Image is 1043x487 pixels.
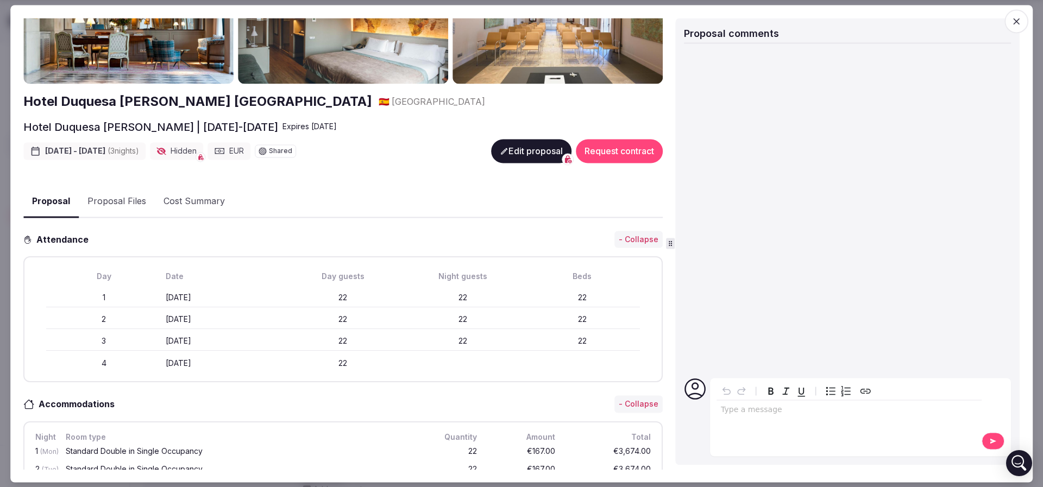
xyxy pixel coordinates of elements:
[488,431,557,443] div: Amount
[525,293,640,303] div: 22
[150,142,203,160] div: Hidden
[566,463,653,477] div: €3,674.00
[405,336,520,347] div: 22
[488,445,557,459] div: €167.00
[23,93,372,111] a: Hotel Duquesa [PERSON_NAME] [GEOGRAPHIC_DATA]
[64,431,418,443] div: Room type
[794,383,809,399] button: Underline
[684,28,779,39] span: Proposal comments
[46,358,161,369] div: 4
[379,96,389,107] button: 🇪🇸
[208,142,250,160] div: EUR
[379,96,389,107] span: 🇪🇸
[46,293,161,303] div: 1
[108,146,139,155] span: ( 3 night s )
[33,445,55,459] div: 1
[763,383,778,399] button: Bold
[286,358,401,369] div: 22
[525,271,640,282] div: Beds
[40,447,59,456] span: (Mon)
[614,231,663,248] button: - Collapse
[23,186,79,218] button: Proposal
[286,336,401,347] div: 22
[491,139,571,163] button: Edit proposal
[427,445,479,459] div: 22
[427,431,479,443] div: Quantity
[23,119,278,135] h2: Hotel Duquesa [PERSON_NAME] | [DATE]-[DATE]
[33,463,55,477] div: 2
[566,431,653,443] div: Total
[269,148,292,154] span: Shared
[282,121,337,132] div: Expire s [DATE]
[614,396,663,413] button: - Collapse
[286,293,401,303] div: 22
[488,463,557,477] div: €167.00
[46,314,161,325] div: 2
[566,445,653,459] div: €3,674.00
[33,431,55,443] div: Night
[838,383,853,399] button: Numbered list
[525,336,640,347] div: 22
[166,358,281,369] div: [DATE]
[427,463,479,477] div: 22
[405,314,520,325] div: 22
[166,336,281,347] div: [DATE]
[823,383,838,399] button: Bulleted list
[42,465,59,473] span: (Tue)
[32,233,97,246] h3: Attendance
[823,383,853,399] div: toggle group
[717,400,982,422] div: editable markdown
[46,336,161,347] div: 3
[166,314,281,325] div: [DATE]
[286,314,401,325] div: 22
[166,271,281,282] div: Date
[405,293,520,303] div: 22
[166,293,281,303] div: [DATE]
[286,271,401,282] div: Day guests
[778,383,794,399] button: Italic
[66,465,416,473] div: Standard Double in Single Occupancy
[34,398,125,411] h3: Accommodations
[46,271,161,282] div: Day
[858,383,873,399] button: Create link
[155,186,234,218] button: Cost Summary
[525,314,640,325] div: 22
[45,146,139,156] span: [DATE] - [DATE]
[392,96,485,107] span: [GEOGRAPHIC_DATA]
[79,186,155,218] button: Proposal Files
[576,139,663,163] button: Request contract
[405,271,520,282] div: Night guests
[66,447,416,455] div: Standard Double in Single Occupancy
